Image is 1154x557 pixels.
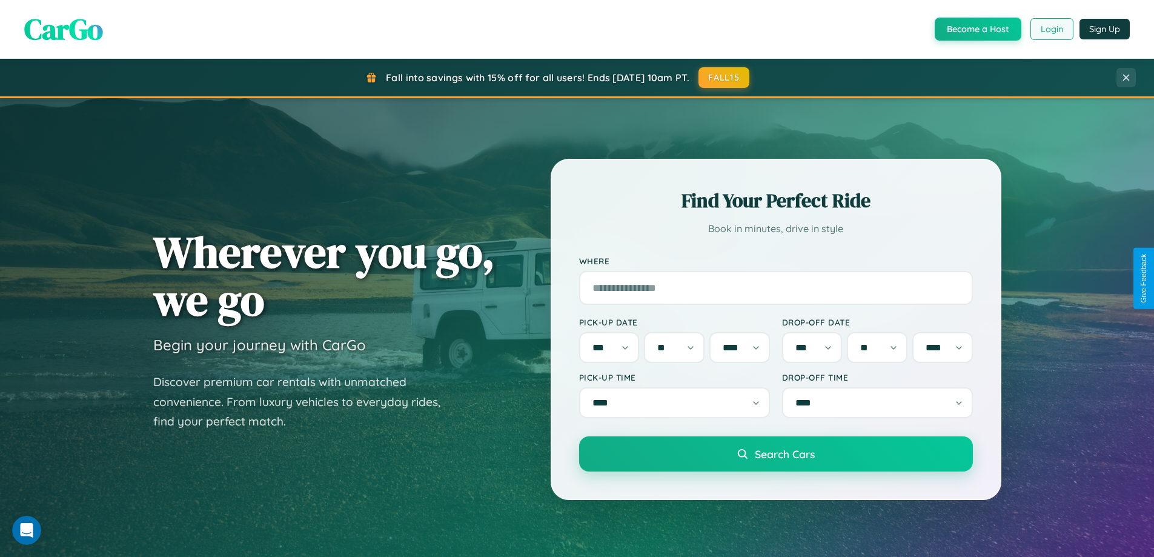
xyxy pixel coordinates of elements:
h3: Begin your journey with CarGo [153,336,366,354]
button: FALL15 [698,67,749,88]
label: Drop-off Date [782,317,973,327]
label: Drop-off Time [782,372,973,382]
button: Login [1030,18,1073,40]
label: Pick-up Time [579,372,770,382]
h1: Wherever you go, we go [153,228,495,324]
p: Discover premium car rentals with unmatched convenience. From luxury vehicles to everyday rides, ... [153,372,456,432]
span: CarGo [24,9,103,49]
label: Pick-up Date [579,317,770,327]
button: Sign Up [1079,19,1130,39]
span: Fall into savings with 15% off for all users! Ends [DATE] 10am PT. [386,72,689,84]
div: Give Feedback [1139,254,1148,303]
p: Book in minutes, drive in style [579,220,973,238]
iframe: Intercom live chat [12,516,41,545]
span: Search Cars [755,447,815,461]
label: Where [579,256,973,266]
h2: Find Your Perfect Ride [579,187,973,214]
button: Search Cars [579,436,973,472]
button: Become a Host [935,18,1021,41]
